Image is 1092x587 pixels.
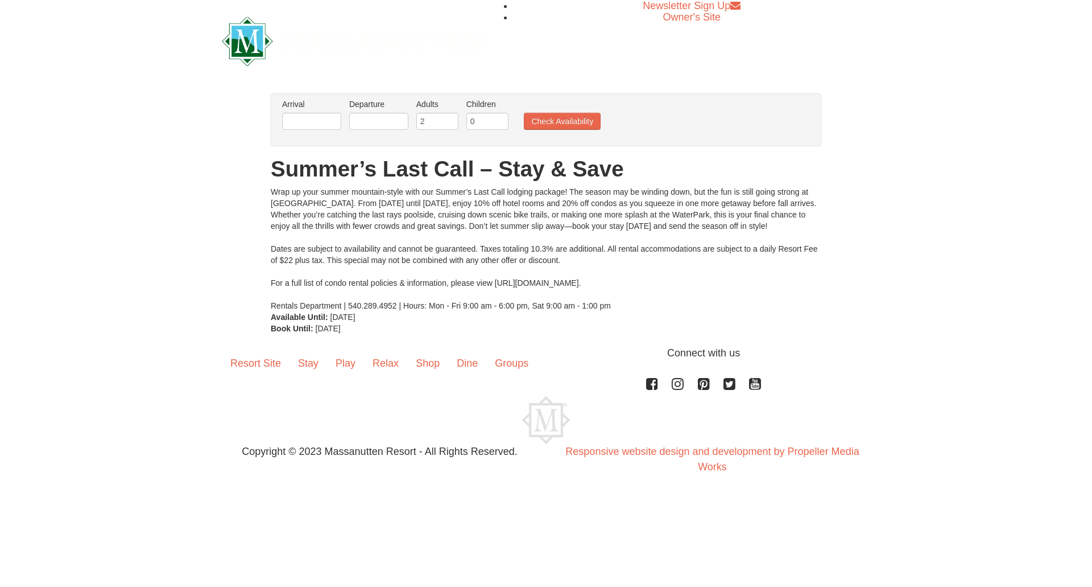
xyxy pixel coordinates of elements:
[282,98,341,110] label: Arrival
[222,26,482,53] a: Massanutten Resort
[271,313,328,322] strong: Available Until:
[271,186,821,311] div: Wrap up your summer mountain-style with our Summer’s Last Call lodging package! The season may be...
[522,396,570,444] img: Massanutten Resort Logo
[486,346,537,381] a: Groups
[222,346,289,381] a: Resort Site
[466,98,508,110] label: Children
[213,444,546,459] p: Copyright © 2023 Massanutten Resort - All Rights Reserved.
[407,346,448,381] a: Shop
[327,346,364,381] a: Play
[565,446,859,473] a: Responsive website design and development by Propeller Media Works
[222,346,870,361] p: Connect with us
[416,98,458,110] label: Adults
[222,17,482,66] img: Massanutten Resort Logo
[271,324,313,333] strong: Book Until:
[316,324,341,333] span: [DATE]
[448,346,486,381] a: Dine
[663,11,721,23] a: Owner's Site
[349,98,408,110] label: Departure
[364,346,407,381] a: Relax
[271,158,821,180] h1: Summer’s Last Call – Stay & Save
[524,113,601,130] button: Check Availability
[289,346,327,381] a: Stay
[330,313,355,322] span: [DATE]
